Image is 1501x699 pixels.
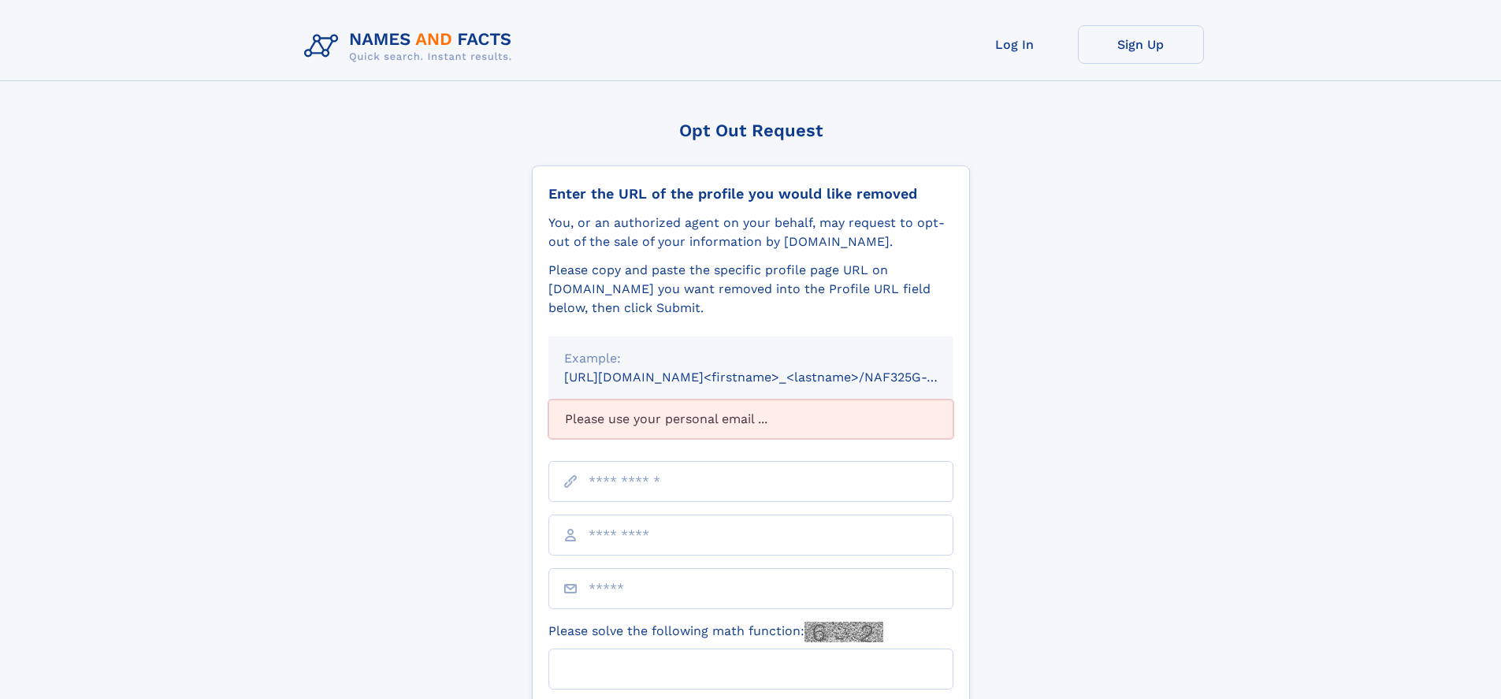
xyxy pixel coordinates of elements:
label: Please solve the following math function: [548,622,883,642]
img: Logo Names and Facts [298,25,525,68]
div: You, or an authorized agent on your behalf, may request to opt-out of the sale of your informatio... [548,214,953,251]
a: Sign Up [1078,25,1204,64]
div: Please copy and paste the specific profile page URL on [DOMAIN_NAME] you want removed into the Pr... [548,261,953,318]
div: Example: [564,349,938,368]
a: Log In [952,25,1078,64]
div: Please use your personal email ... [548,400,953,439]
div: Opt Out Request [532,121,970,140]
small: [URL][DOMAIN_NAME]<firstname>_<lastname>/NAF325G-xxxxxxxx [564,370,983,385]
div: Enter the URL of the profile you would like removed [548,185,953,203]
